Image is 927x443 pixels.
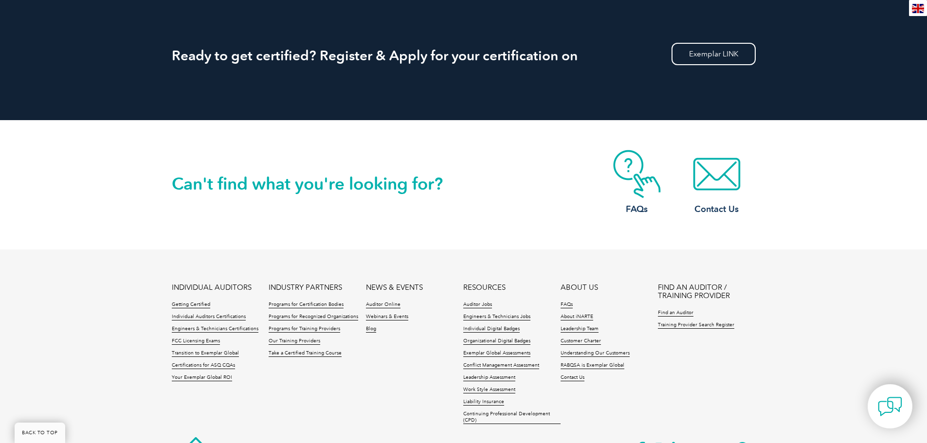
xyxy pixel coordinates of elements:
a: Individual Digital Badges [463,326,520,333]
a: Take a Certified Training Course [269,350,342,357]
a: Contact Us [561,374,584,381]
a: About iNARTE [561,314,593,320]
a: Leadership Assessment [463,374,515,381]
a: Getting Certified [172,301,210,308]
a: INDIVIDUAL AUDITORS [172,284,252,292]
a: FCC Licensing Exams [172,338,220,345]
h3: Contact Us [678,203,756,215]
a: Our Training Providers [269,338,320,345]
a: Exemplar LINK [672,43,756,65]
h2: Ready to get certified? Register & Apply for your certification on [172,48,756,63]
a: BACK TO TOP [15,423,65,443]
a: Auditor Online [366,301,400,308]
a: Certifications for ASQ CQAs [172,362,235,369]
a: Training Provider Search Register [658,322,734,329]
a: NEWS & EVENTS [366,284,423,292]
a: Blog [366,326,376,333]
img: contact-email.webp [678,150,756,198]
a: Programs for Recognized Organizations [269,314,358,320]
a: Contact Us [678,150,756,215]
img: contact-chat.png [878,394,902,419]
a: Understanding Our Customers [561,350,630,357]
a: Engineers & Technicians Jobs [463,314,530,320]
a: Exemplar Global Assessments [463,350,530,357]
a: Find an Auditor [658,310,693,317]
a: Customer Charter [561,338,601,345]
a: RESOURCES [463,284,506,292]
a: FAQs [561,301,573,308]
a: Transition to Exemplar Global [172,350,239,357]
a: INDUSTRY PARTNERS [269,284,342,292]
a: FIND AN AUDITOR / TRAINING PROVIDER [658,284,755,300]
a: Liability Insurance [463,399,504,406]
a: Leadership Team [561,326,599,333]
a: Work Style Assessment [463,387,515,393]
a: Conflict Management Assessment [463,362,539,369]
h2: Can't find what you're looking for? [172,176,464,192]
a: Your Exemplar Global ROI [172,374,232,381]
img: contact-faq.webp [598,150,676,198]
a: Programs for Certification Bodies [269,301,344,308]
a: Organizational Digital Badges [463,338,530,345]
a: Auditor Jobs [463,301,492,308]
a: ABOUT US [561,284,598,292]
a: Individual Auditors Certifications [172,314,246,320]
a: FAQs [598,150,676,215]
a: Engineers & Technicians Certifications [172,326,258,333]
h3: FAQs [598,203,676,215]
a: Programs for Training Providers [269,326,340,333]
img: en [912,4,924,13]
a: Continuing Professional Development (CPD) [463,411,561,424]
a: RABQSA is Exemplar Global [561,362,624,369]
a: Webinars & Events [366,314,408,320]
